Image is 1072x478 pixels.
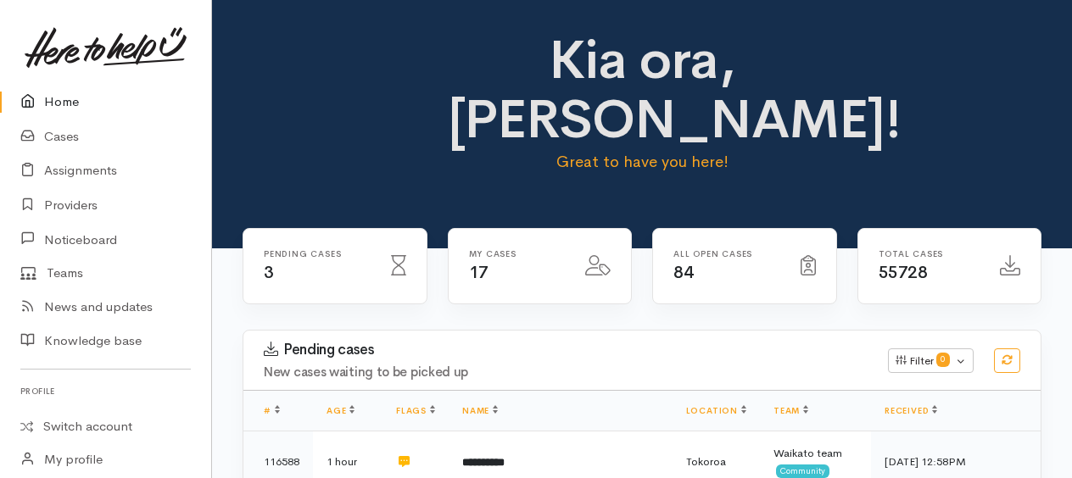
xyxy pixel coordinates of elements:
[673,262,693,283] span: 84
[264,405,280,416] a: #
[879,262,928,283] span: 55728
[327,405,355,416] a: Age
[773,405,808,416] a: Team
[469,249,566,258] h6: My cases
[448,31,837,150] h1: Kia ora, [PERSON_NAME]!
[888,348,974,374] button: Filter0
[936,353,950,366] span: 0
[673,249,780,258] h6: All Open cases
[448,150,837,174] p: Great to have you here!
[776,464,829,478] span: Community
[264,365,868,380] h4: New cases waiting to be picked up
[264,262,274,283] span: 3
[396,405,435,416] a: Flags
[264,249,371,258] h6: Pending cases
[885,405,937,416] a: Received
[469,262,489,283] span: 17
[264,342,868,358] h3: Pending cases
[462,405,498,416] a: Name
[20,380,191,403] h6: Profile
[686,454,726,469] span: Tokoroa
[879,249,980,258] h6: Total cases
[686,405,746,416] a: Location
